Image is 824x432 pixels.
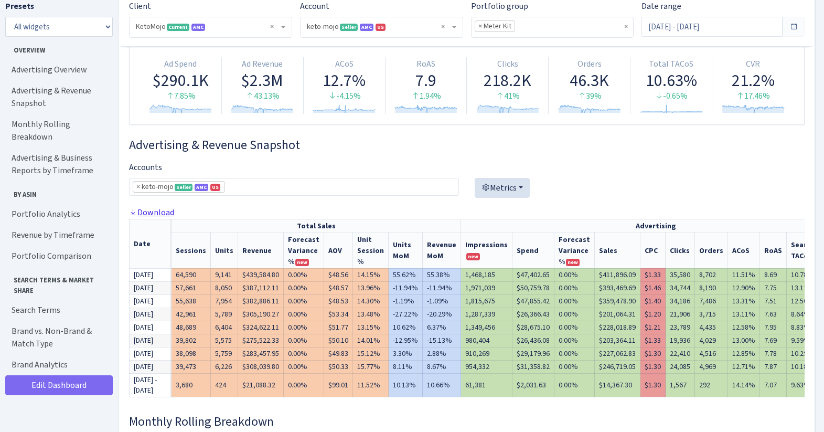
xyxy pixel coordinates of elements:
[640,308,666,321] td: $1.20
[512,347,554,360] td: $29,179.96
[728,334,760,347] td: 13.00%
[376,24,386,31] span: US
[640,268,666,281] td: $1.33
[238,268,284,281] td: $439,584.80
[238,294,284,308] td: $382,886.11
[5,204,110,225] a: Portfolio Analytics
[210,184,220,191] span: US
[172,233,211,268] th: Sessions
[390,58,463,70] div: RoAS
[5,246,110,267] a: Portfolio Comparison
[353,373,389,397] td: 11.52%
[270,22,274,32] span: Remove all items
[195,184,208,191] span: AMC
[695,334,728,347] td: 4,029
[144,90,217,102] div: 7.85%
[640,281,666,294] td: $1.46
[640,233,666,268] th: CPC
[695,294,728,308] td: 7,486
[129,138,805,153] h3: Widget #2
[554,373,595,397] td: 0.00%
[226,58,299,70] div: Ad Revenue
[461,281,512,294] td: 1,971,039
[5,354,110,375] a: Brand Analytics
[238,334,284,347] td: $275,522.33
[5,147,110,181] a: Advertising & Business Reports by Timeframe
[461,268,512,281] td: 1,468,185
[553,90,626,102] div: 39%
[475,20,515,32] li: Meter Kit
[423,281,461,294] td: -11.94%
[284,347,324,360] td: 0.00%
[728,233,760,268] th: ACoS
[172,334,211,347] td: 39,802
[172,360,211,373] td: 39,473
[554,294,595,308] td: 0.00%
[553,70,626,90] div: 46.3K
[284,268,324,281] td: 0.00%
[340,24,358,31] span: Seller
[461,373,512,397] td: 61,381
[5,114,110,147] a: Monthly Rolling Breakdown
[471,58,544,70] div: Clicks
[130,294,172,308] td: [DATE]
[6,185,110,199] span: By ASIN
[389,233,423,268] th: Units MoM
[640,360,666,373] td: $1.30
[130,17,292,37] span: KetoMojo <span class="badge badge-success">Current</span><span class="badge badge-primary">AMC</s...
[728,268,760,281] td: 11.51%
[461,360,512,373] td: 954,332
[130,308,172,321] td: [DATE]
[6,271,110,295] span: Search Terms & Market Share
[211,347,238,360] td: 5,759
[640,373,666,397] td: $1.30
[423,294,461,308] td: -1.09%
[666,373,695,397] td: 1,567
[695,360,728,373] td: 4,969
[324,373,353,397] td: $99.01
[728,308,760,321] td: 13.11%
[324,233,353,268] th: AOV
[353,334,389,347] td: 14.01%
[728,321,760,334] td: 12.58%
[471,90,544,102] div: 41%
[595,268,640,281] td: $411,896.09
[695,233,728,268] th: Orders
[512,334,554,347] td: $26,436.08
[512,281,554,294] td: $50,759.78
[787,268,819,281] td: 10.78%
[512,360,554,373] td: $31,358.82
[353,321,389,334] td: 13.15%
[423,268,461,281] td: 55.38%
[211,233,238,268] th: Units
[461,294,512,308] td: 1,815,675
[554,308,595,321] td: 0.00%
[144,70,217,90] div: $290.1K
[5,321,110,354] a: Brand vs. Non-Brand & Match Type
[695,347,728,360] td: 4,516
[226,70,299,90] div: $2.3M
[172,321,211,334] td: 48,689
[211,334,238,347] td: 5,575
[389,360,423,373] td: 8.11%
[595,294,640,308] td: $359,478.90
[301,17,463,37] span: keto-mojo <span class="badge badge-success">Seller</span><span class="badge badge-primary" data-t...
[308,90,381,102] div: -4.15%
[695,281,728,294] td: 8,190
[390,90,463,102] div: 1.94%
[787,360,819,373] td: 10.18%
[554,321,595,334] td: 0.00%
[512,308,554,321] td: $26,366.43
[423,347,461,360] td: 2.88%
[666,268,695,281] td: 35,580
[787,334,819,347] td: 9.59%
[5,225,110,246] a: Revenue by Timeframe
[666,294,695,308] td: 34,186
[284,334,324,347] td: 0.00%
[423,360,461,373] td: 8.67%
[595,233,640,268] th: Sales
[129,207,174,218] a: Download
[136,22,279,32] span: KetoMojo <span class="badge badge-success">Current</span><span class="badge badge-primary">AMC</s...
[478,21,482,31] span: ×
[284,360,324,373] td: 0.00%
